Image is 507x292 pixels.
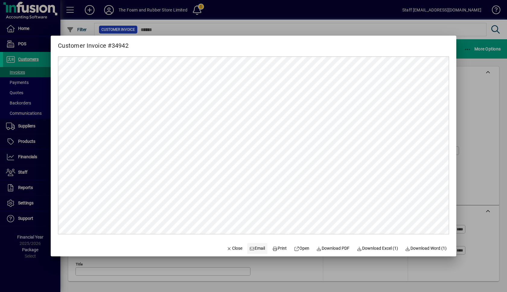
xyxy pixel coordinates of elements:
h2: Customer Invoice #34942 [51,36,136,50]
a: Download PDF [314,243,352,254]
button: Print [270,243,289,254]
a: Open [292,243,312,254]
span: Download PDF [317,245,350,252]
span: Print [272,245,287,252]
span: Download Word (1) [405,245,447,252]
span: Close [227,245,242,252]
button: Download Word (1) [403,243,449,254]
span: Download Excel (1) [357,245,398,252]
span: Open [294,245,309,252]
button: Email [247,243,268,254]
button: Download Excel (1) [354,243,400,254]
button: Close [224,243,245,254]
span: Email [250,245,265,252]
